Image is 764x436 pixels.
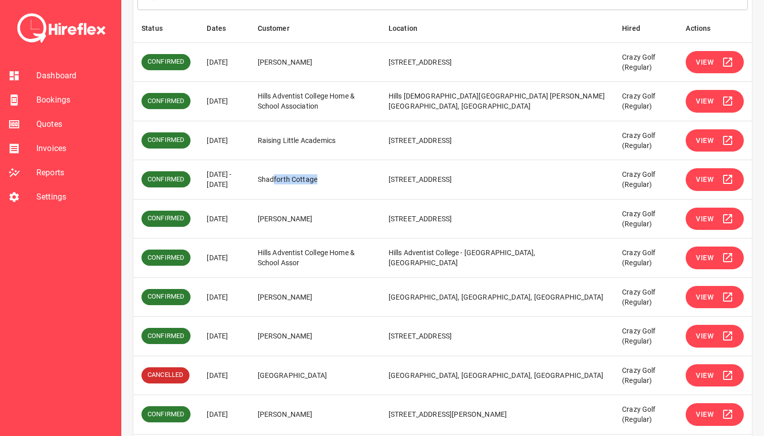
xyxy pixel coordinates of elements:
[380,42,614,82] td: [STREET_ADDRESS]
[199,199,249,238] td: [DATE]
[36,94,113,106] span: Bookings
[614,356,678,395] td: Crazy Golf (Regular)
[696,330,713,343] span: View
[141,175,190,184] span: CONFIRMED
[614,238,678,278] td: Crazy Golf (Regular)
[250,199,380,238] td: [PERSON_NAME]
[696,56,713,69] span: View
[199,82,249,121] td: [DATE]
[614,160,678,200] td: Crazy Golf (Regular)
[696,95,713,108] span: View
[36,142,113,155] span: Invoices
[380,14,614,43] th: Location
[141,410,190,419] span: CONFIRMED
[141,292,190,302] span: CONFIRMED
[250,160,380,200] td: Shadforth Cottage
[250,238,380,278] td: Hills Adventist College Home & School Assor
[686,286,744,309] button: View
[380,317,614,356] td: [STREET_ADDRESS]
[380,160,614,200] td: [STREET_ADDRESS]
[36,70,113,82] span: Dashboard
[380,277,614,317] td: [GEOGRAPHIC_DATA], [GEOGRAPHIC_DATA], [GEOGRAPHIC_DATA]
[380,356,614,395] td: [GEOGRAPHIC_DATA], [GEOGRAPHIC_DATA], [GEOGRAPHIC_DATA]
[141,253,190,263] span: CONFIRMED
[696,213,713,225] span: View
[614,121,678,160] td: Crazy Golf (Regular)
[686,129,744,152] button: View
[380,199,614,238] td: [STREET_ADDRESS]
[250,82,380,121] td: Hills Adventist College Home & School Association
[133,14,752,434] table: simple table
[199,42,249,82] td: [DATE]
[614,317,678,356] td: Crazy Golf (Regular)
[36,118,113,130] span: Quotes
[141,96,190,106] span: CONFIRMED
[686,168,744,191] button: View
[199,277,249,317] td: [DATE]
[250,395,380,434] td: [PERSON_NAME]
[199,356,249,395] td: [DATE]
[696,291,713,304] span: View
[380,82,614,121] td: Hills [DEMOGRAPHIC_DATA][GEOGRAPHIC_DATA] [PERSON_NAME][GEOGRAPHIC_DATA], [GEOGRAPHIC_DATA]
[696,369,713,382] span: View
[250,121,380,160] td: Raising Little Academics
[250,277,380,317] td: [PERSON_NAME]
[199,317,249,356] td: [DATE]
[678,14,752,43] th: Actions
[696,408,713,421] span: View
[614,42,678,82] td: Crazy Golf (Regular)
[141,370,189,380] span: CANCELLED
[686,325,744,348] button: View
[380,238,614,278] td: Hills Adventist College - [GEOGRAPHIC_DATA], [GEOGRAPHIC_DATA]
[141,135,190,145] span: CONFIRMED
[250,356,380,395] td: [GEOGRAPHIC_DATA]
[686,247,744,269] button: View
[686,403,744,426] button: View
[686,364,744,387] button: View
[141,214,190,223] span: CONFIRMED
[686,90,744,113] button: View
[199,160,249,200] td: [DATE] - [DATE]
[141,57,190,67] span: CONFIRMED
[614,277,678,317] td: Crazy Golf (Regular)
[686,51,744,74] button: View
[614,199,678,238] td: Crazy Golf (Regular)
[614,82,678,121] td: Crazy Golf (Regular)
[199,395,249,434] td: [DATE]
[199,238,249,278] td: [DATE]
[36,167,113,179] span: Reports
[696,173,713,186] span: View
[250,14,380,43] th: Customer
[199,121,249,160] td: [DATE]
[696,252,713,264] span: View
[133,14,199,43] th: Status
[250,42,380,82] td: [PERSON_NAME]
[380,121,614,160] td: [STREET_ADDRESS]
[696,134,713,147] span: View
[36,191,113,203] span: Settings
[199,14,249,43] th: Dates
[614,14,678,43] th: Hired
[141,331,190,341] span: CONFIRMED
[686,208,744,230] button: View
[380,395,614,434] td: [STREET_ADDRESS][PERSON_NAME]
[614,395,678,434] td: Crazy Golf (Regular)
[250,317,380,356] td: [PERSON_NAME]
